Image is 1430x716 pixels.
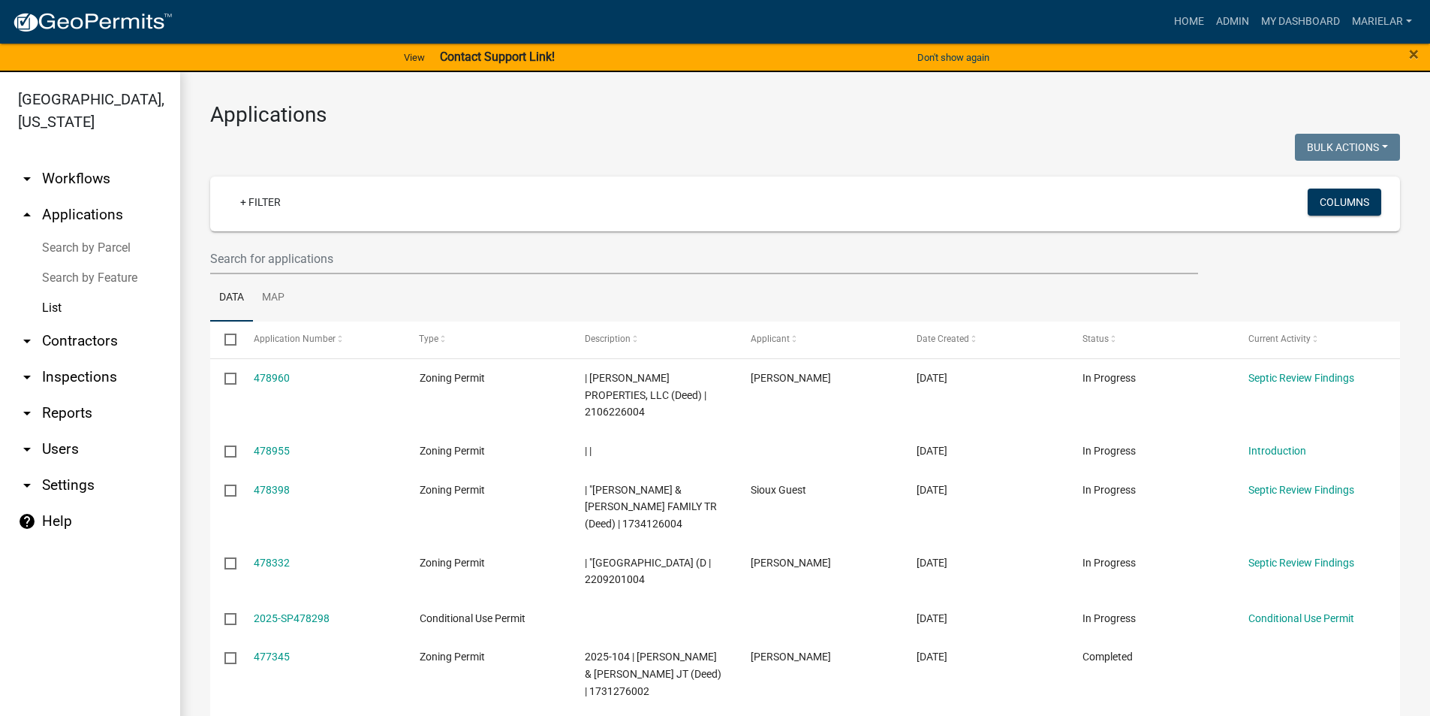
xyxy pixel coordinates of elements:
i: arrow_drop_up [18,206,36,224]
span: 09/15/2025 [917,484,947,496]
strong: Contact Support Link! [440,50,555,64]
span: Zachery dean Oolman [751,372,831,384]
datatable-header-cell: Select [210,322,239,358]
span: Sioux Guest [751,484,806,496]
span: | LEUSINK PROPERTIES, LLC (Deed) | 2106226004 [585,372,706,418]
span: 09/15/2025 [917,445,947,457]
span: Zoning Permit [420,557,485,569]
input: Search for applications [210,243,1198,274]
i: arrow_drop_down [18,440,36,458]
span: 2025-104 | BOLKEMA, DALE A. & DYLA D. JT (Deed) | 1731276002 [585,651,721,697]
span: Conditional Use Permit [420,612,525,624]
span: Zoning Permit [420,372,485,384]
a: Admin [1210,8,1255,36]
span: Zoning Permit [420,651,485,663]
span: Application Number [254,334,336,344]
a: 477345 [254,651,290,663]
span: Date Created [917,334,969,344]
a: 478960 [254,372,290,384]
i: arrow_drop_down [18,404,36,422]
a: 478955 [254,445,290,457]
span: | "NETTEN, VERLYN & CARLA FAMILY TR (Deed) | 1734126004 [585,484,717,530]
span: Applicant [751,334,790,344]
span: Type [420,334,439,344]
button: Columns [1308,189,1381,216]
span: 09/15/2025 [917,612,947,624]
a: Septic Review Findings [1248,372,1354,384]
span: × [1409,44,1419,65]
a: My Dashboard [1255,8,1346,36]
button: Bulk Actions [1295,134,1400,161]
span: Zoning Permit [420,484,485,496]
a: Septic Review Findings [1248,557,1354,569]
span: In Progress [1082,557,1136,569]
h3: Applications [210,102,1400,128]
a: Data [210,274,253,322]
a: Conditional Use Permit [1248,612,1354,624]
i: arrow_drop_down [18,332,36,350]
a: Septic Review Findings [1248,484,1354,496]
span: In Progress [1082,612,1136,624]
a: Home [1168,8,1210,36]
datatable-header-cell: Applicant [736,322,902,358]
a: + Filter [228,189,293,216]
span: Brad Wiersma [751,557,831,569]
datatable-header-cell: Status [1068,322,1234,358]
span: Zoning Permit [420,445,485,457]
a: View [398,45,431,70]
a: Map [253,274,294,322]
i: arrow_drop_down [18,368,36,386]
i: help [18,512,36,530]
button: Close [1409,45,1419,63]
span: 09/11/2025 [917,651,947,663]
span: Status [1082,334,1109,344]
span: Dale Bolkema [751,651,831,663]
datatable-header-cell: Description [570,322,736,358]
span: In Progress [1082,372,1136,384]
datatable-header-cell: Application Number [239,322,405,358]
a: Introduction [1248,445,1306,457]
a: marielar [1346,8,1418,36]
span: | | [585,445,592,457]
a: 478332 [254,557,290,569]
span: Completed [1082,651,1133,663]
span: | "SIOUX COUNTY REGIONAL AIRPORT AGENCY (D | 2209201004 [585,557,711,586]
span: Description [585,334,631,344]
span: In Progress [1082,445,1136,457]
datatable-header-cell: Type [405,322,570,358]
a: 478398 [254,484,290,496]
datatable-header-cell: Current Activity [1234,322,1400,358]
datatable-header-cell: Date Created [902,322,1068,358]
span: 09/15/2025 [917,557,947,569]
i: arrow_drop_down [18,476,36,494]
button: Don't show again [911,45,995,70]
span: 09/15/2025 [917,372,947,384]
span: Current Activity [1248,334,1311,344]
i: arrow_drop_down [18,170,36,188]
a: 2025-SP478298 [254,612,330,624]
span: In Progress [1082,484,1136,496]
